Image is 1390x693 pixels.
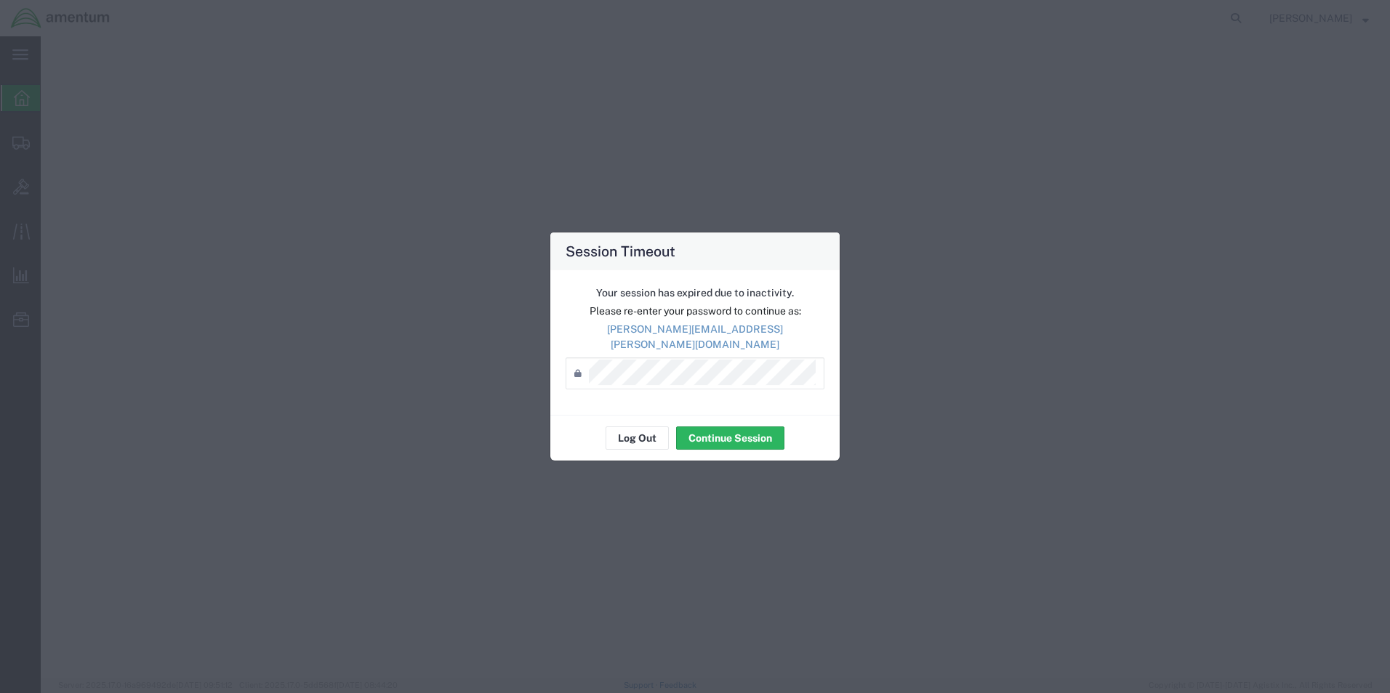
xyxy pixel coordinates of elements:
p: Your session has expired due to inactivity. [566,285,824,301]
button: Log Out [606,426,669,450]
h4: Session Timeout [566,240,675,262]
p: [PERSON_NAME][EMAIL_ADDRESS][PERSON_NAME][DOMAIN_NAME] [566,322,824,352]
p: Please re-enter your password to continue as: [566,304,824,319]
button: Continue Session [676,426,784,450]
